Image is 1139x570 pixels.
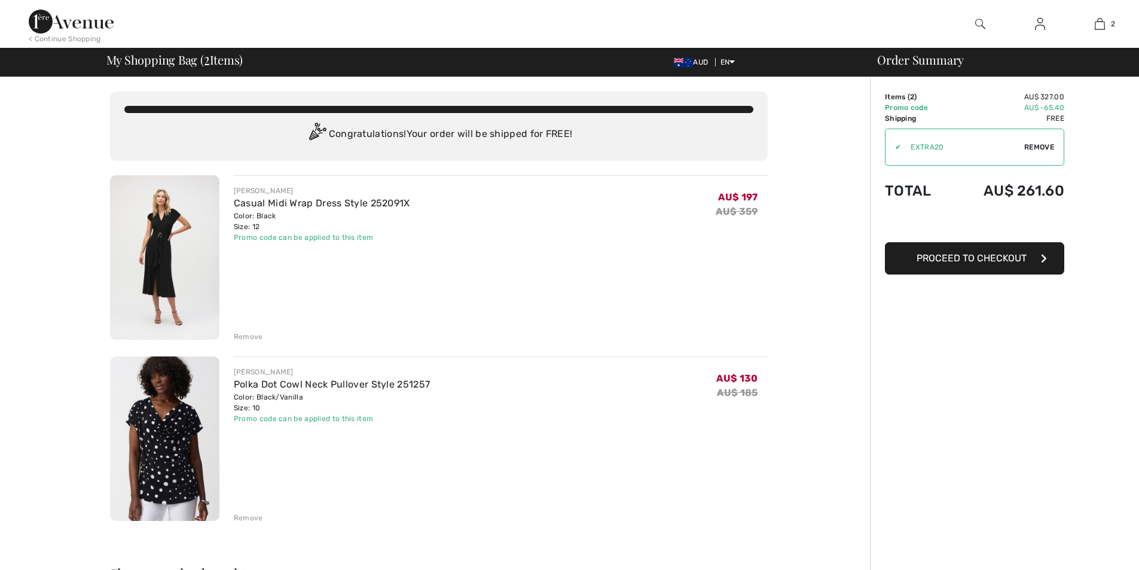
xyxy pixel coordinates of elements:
span: EN [720,58,735,66]
img: 1ère Avenue [29,10,114,33]
div: Promo code can be applied to this item [234,232,410,243]
img: Australian Dollar [674,58,693,68]
td: Promo code [885,102,950,113]
div: [PERSON_NAME] [234,185,410,196]
div: < Continue Shopping [29,33,101,44]
img: Polka Dot Cowl Neck Pullover Style 251257 [110,356,219,521]
span: Remove [1024,142,1054,153]
input: Promo code [901,129,1024,165]
span: AU$ 197 [718,191,758,203]
s: AU$ 359 [716,206,758,217]
div: Remove [234,513,263,523]
td: AU$ -65.40 [950,102,1064,113]
a: Polka Dot Cowl Neck Pullover Style 251257 [234,379,430,390]
img: My Info [1035,17,1045,31]
a: Sign In [1025,17,1055,32]
button: Proceed to Checkout [885,242,1064,275]
td: AU$ 261.60 [950,170,1064,211]
a: Casual Midi Wrap Dress Style 252091X [234,197,410,209]
span: 2 [910,93,914,101]
div: ✔ [885,142,901,153]
img: My Bag [1095,17,1105,31]
td: Shipping [885,113,950,124]
img: Congratulation2.svg [305,123,329,147]
s: AU$ 185 [717,387,758,398]
td: AU$ 327.00 [950,92,1064,102]
div: Congratulations! Your order will be shipped for FREE! [124,123,753,147]
img: Casual Midi Wrap Dress Style 252091X [110,175,219,340]
td: Total [885,170,950,211]
img: search the website [975,17,985,31]
span: Proceed to Checkout [917,252,1027,264]
div: Promo code can be applied to this item [234,413,430,424]
div: Order Summary [863,54,1132,66]
div: Remove [234,331,263,342]
td: Items ( ) [885,92,950,102]
a: 2 [1070,17,1129,31]
iframe: PayPal [885,211,1064,238]
div: Color: Black Size: 12 [234,211,410,232]
td: Free [950,113,1064,124]
div: [PERSON_NAME] [234,367,430,377]
span: 2 [204,51,210,66]
span: AU$ 130 [716,373,758,384]
div: Color: Black/Vanilla Size: 10 [234,392,430,413]
span: AUD [674,58,713,66]
span: My Shopping Bag ( Items) [106,54,243,66]
span: 2 [1111,19,1115,29]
